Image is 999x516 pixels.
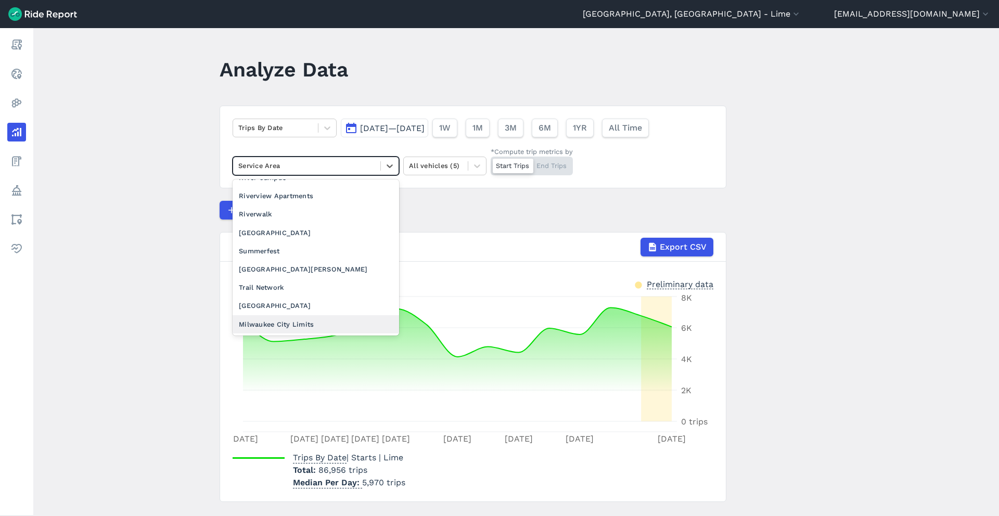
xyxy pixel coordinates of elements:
tspan: [DATE] [230,434,258,444]
span: Median Per Day [293,474,362,488]
a: Realtime [7,64,26,83]
button: All Time [602,119,649,137]
button: 6M [532,119,558,137]
tspan: 6K [681,323,692,333]
p: 5,970 trips [293,476,405,489]
a: Health [7,239,26,258]
div: [GEOGRAPHIC_DATA] [233,224,399,242]
tspan: 2K [681,385,691,395]
tspan: [DATE] [290,434,318,444]
tspan: 4K [681,354,692,364]
div: [GEOGRAPHIC_DATA] [233,296,399,315]
tspan: [DATE] [505,434,533,444]
tspan: [DATE] [443,434,471,444]
span: 3M [505,122,517,134]
tspan: [DATE] [658,434,686,444]
span: 1YR [573,122,587,134]
button: Compare Metrics [220,201,315,220]
a: Analyze [7,123,26,141]
div: Trail Network [233,278,399,296]
tspan: [DATE] [321,434,349,444]
button: 3M [498,119,523,137]
span: 1W [439,122,451,134]
button: Export CSV [641,238,713,256]
span: 86,956 trips [318,465,367,475]
tspan: [DATE] [566,434,594,444]
a: Policy [7,181,26,200]
button: [GEOGRAPHIC_DATA], [GEOGRAPHIC_DATA] - Lime [583,8,801,20]
span: [DATE]—[DATE] [360,123,425,133]
div: [GEOGRAPHIC_DATA][PERSON_NAME] [233,260,399,278]
button: 1W [432,119,457,137]
div: Milwaukee City Limits [233,315,399,333]
div: Trips By Date | Starts | Lime [233,238,713,256]
a: Fees [7,152,26,171]
span: Total [293,465,318,475]
span: 1M [472,122,483,134]
span: Trips By Date [293,449,347,463]
span: Export CSV [660,241,707,253]
div: Summerfest [233,242,399,260]
tspan: [DATE] [382,434,410,444]
span: 6M [539,122,551,134]
button: 1YR [566,119,594,137]
button: [EMAIL_ADDRESS][DOMAIN_NAME] [834,8,991,20]
h1: Analyze Data [220,55,348,84]
span: All Time [609,122,642,134]
tspan: [DATE] [351,434,379,444]
a: Areas [7,210,26,229]
tspan: 0 trips [681,417,708,427]
div: Riverwalk [233,205,399,223]
img: Ride Report [8,7,77,21]
tspan: 8K [681,293,692,303]
div: Riverview Apartments [233,187,399,205]
a: Report [7,35,26,54]
div: *Compute trip metrics by [491,147,573,157]
button: [DATE]—[DATE] [341,119,428,137]
button: 1M [466,119,490,137]
a: Heatmaps [7,94,26,112]
span: | Starts | Lime [293,453,403,462]
div: Preliminary data [647,278,713,289]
